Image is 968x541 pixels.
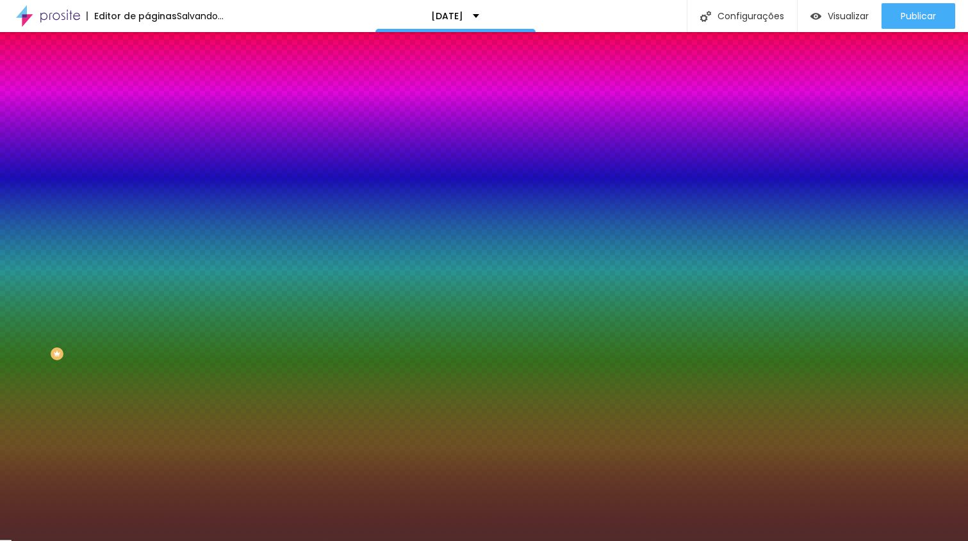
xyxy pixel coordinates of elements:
div: Salvando... [177,12,224,21]
img: Icone [700,11,711,22]
button: Visualizar [798,3,882,29]
p: [DATE] [431,12,463,21]
img: view-1.svg [810,11,821,22]
button: Publicar [882,3,955,29]
span: Visualizar [828,11,869,21]
span: Publicar [901,11,936,21]
div: Editor de páginas [86,12,177,21]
